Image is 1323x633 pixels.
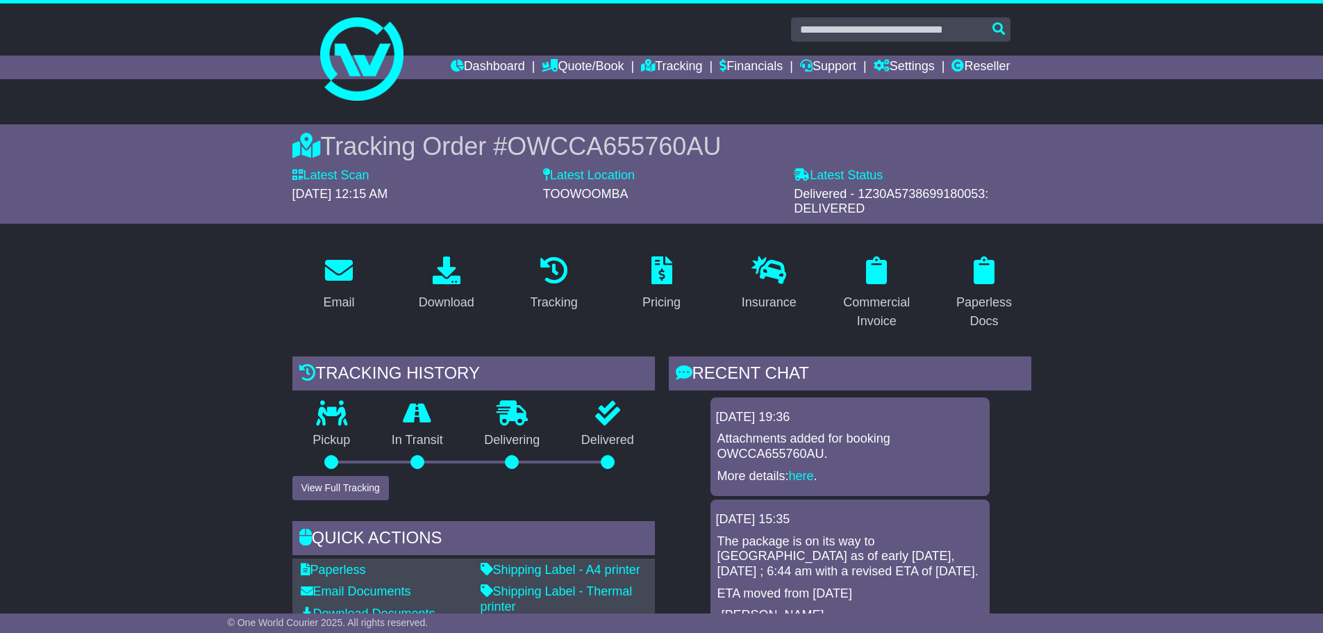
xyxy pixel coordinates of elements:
span: © One World Courier 2025. All rights reserved. [228,617,428,628]
div: Download [419,293,474,312]
a: Shipping Label - A4 printer [481,563,640,577]
label: Latest Location [543,168,635,183]
div: Pricing [642,293,681,312]
p: -[PERSON_NAME] [717,608,983,623]
p: In Transit [371,433,464,448]
a: here [789,469,814,483]
a: Shipping Label - Thermal printer [481,584,633,614]
div: Quick Actions [292,521,655,559]
div: Commercial Invoice [839,293,915,331]
p: ETA moved from [DATE] [717,586,983,602]
a: Financials [719,56,783,79]
a: Download Documents [301,607,435,620]
a: Insurance [733,252,806,317]
a: Pricing [633,252,690,317]
a: Reseller [951,56,1010,79]
a: Dashboard [451,56,525,79]
a: Email Documents [301,584,411,598]
a: Tracking [521,252,586,317]
span: OWCCA655760AU [507,132,721,161]
a: Email [314,252,363,317]
a: Paperless Docs [938,252,1031,336]
a: Download [410,252,483,317]
a: Support [800,56,856,79]
div: Insurance [742,293,797,312]
p: More details: . [717,469,983,484]
p: Delivered [560,433,655,448]
a: Commercial Invoice [830,252,924,336]
div: Tracking Order # [292,131,1031,161]
div: [DATE] 19:36 [716,410,984,425]
p: Attachments added for booking OWCCA655760AU. [717,431,983,461]
label: Latest Scan [292,168,369,183]
p: The package is on its way to [GEOGRAPHIC_DATA] as of early [DATE], [DATE] ; 6:44 am with a revise... [717,534,983,579]
label: Latest Status [794,168,883,183]
a: Tracking [641,56,702,79]
span: TOOWOOMBA [543,187,629,201]
div: Tracking history [292,356,655,394]
span: [DATE] 12:15 AM [292,187,388,201]
div: Tracking [530,293,577,312]
p: Pickup [292,433,372,448]
a: Quote/Book [542,56,624,79]
div: Paperless Docs [947,293,1022,331]
a: Paperless [301,563,366,577]
button: View Full Tracking [292,476,389,500]
div: Email [323,293,354,312]
div: RECENT CHAT [669,356,1031,394]
a: Settings [874,56,935,79]
div: [DATE] 15:35 [716,512,984,527]
span: Delivered - 1Z30A5738699180053: DELIVERED [794,187,988,216]
p: Delivering [464,433,561,448]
